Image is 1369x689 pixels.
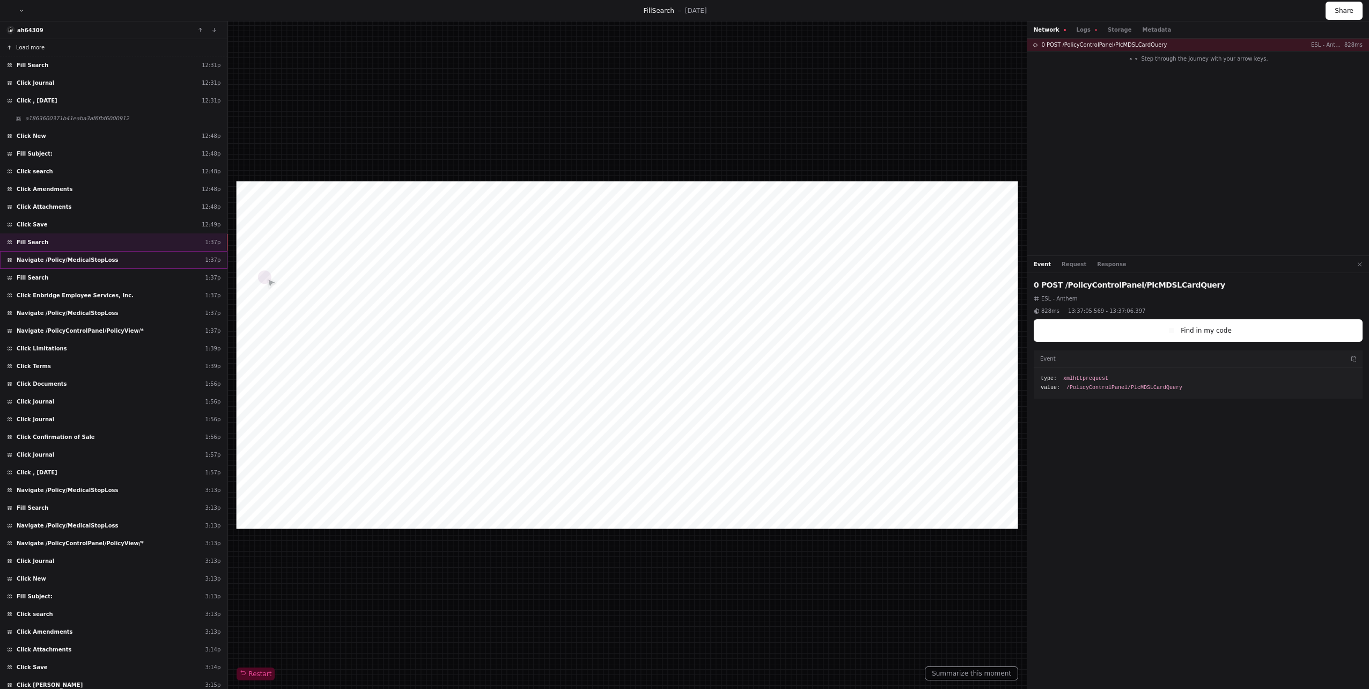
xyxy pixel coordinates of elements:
[17,451,54,459] span: Click Journal
[17,362,51,370] span: Click Terms
[202,97,220,105] div: 12:31p
[17,628,73,636] span: Click Amendments
[17,504,48,512] span: Fill Search
[17,291,134,299] span: Click Enbridge Employee Services, Inc.
[17,522,118,530] span: Navigate /Policy/MedicalStopLoss
[1108,26,1131,34] button: Storage
[17,150,53,158] span: Fill Subject:
[17,132,46,140] span: Click New
[205,362,221,370] div: 1:39p
[205,415,221,423] div: 1:56p
[205,504,221,512] div: 3:13p
[1097,260,1126,268] button: Response
[17,646,71,654] span: Click Attachments
[202,185,220,193] div: 12:48p
[205,380,221,388] div: 1:56p
[1034,280,1363,290] h2: 0 POST /PolicyControlPanel/PlcMDSLCardQuery
[17,433,95,441] span: Click Confirmation of Sale
[205,398,221,406] div: 1:56p
[205,539,221,547] div: 3:13p
[205,468,221,477] div: 1:57p
[205,610,221,618] div: 3:13p
[1041,375,1057,383] span: type:
[202,61,220,69] div: 12:31p
[1181,326,1232,335] span: Find in my code
[16,43,45,52] span: Load more
[205,327,221,335] div: 1:37p
[205,663,221,671] div: 3:14p
[17,681,83,689] span: Click [PERSON_NAME]
[25,114,129,122] span: a1863600371b41eaba3af6fbf6000912
[17,185,73,193] span: Click Amendments
[1041,384,1060,392] span: value:
[17,398,54,406] span: Click Journal
[1077,26,1097,34] button: Logs
[8,27,14,34] img: 16.svg
[205,681,221,689] div: 3:15p
[652,7,674,14] span: Search
[17,592,53,600] span: Fill Subject:
[1142,26,1171,34] button: Metadata
[1041,307,1059,315] span: 828ms
[685,6,707,15] p: [DATE]
[17,221,48,229] span: Click Save
[205,291,221,299] div: 1:37p
[17,27,43,33] a: ah64309
[17,309,118,317] span: Navigate /Policy/MedicalStopLoss
[17,344,67,353] span: Click Limitations
[1066,384,1182,392] span: /PolicyControlPanel/PlcMDSLCardQuery
[1041,295,1078,303] span: ESL - Anthem
[17,61,48,69] span: Fill Search
[205,628,221,636] div: 3:13p
[1041,41,1167,49] span: 0 POST /PolicyControlPanel/PlcMDSLCardQuery
[205,646,221,654] div: 3:14p
[17,327,144,335] span: Navigate /PolicyControlPanel/PolicyView/*
[205,575,221,583] div: 3:13p
[1062,260,1086,268] button: Request
[17,167,53,175] span: Click search
[240,670,271,678] span: Restart
[17,575,46,583] span: Click New
[17,539,144,547] span: Navigate /PolicyControlPanel/PolicyView/*
[1063,375,1108,383] span: xmlhttprequest
[644,7,652,14] span: Fill
[1034,260,1051,268] button: Event
[205,433,221,441] div: 1:56p
[205,309,221,317] div: 1:37p
[205,238,221,246] div: 1:37p
[17,486,118,494] span: Navigate /Policy/MedicalStopLoss
[1034,319,1363,342] button: Find in my code
[17,238,48,246] span: Fill Search
[202,203,220,211] div: 12:48p
[17,274,48,282] span: Fill Search
[202,221,220,229] div: 12:49p
[17,557,54,565] span: Click Journal
[17,97,57,105] span: Click , [DATE]
[1311,41,1341,49] p: ESL - Anthem
[1040,355,1056,363] h3: Event
[17,79,54,87] span: Click Journal
[205,486,221,494] div: 3:13p
[1341,41,1363,49] p: 828ms
[17,256,118,264] span: Navigate /Policy/MedicalStopLoss
[1326,2,1363,20] button: Share
[925,666,1018,680] button: Summarize this moment
[205,592,221,600] div: 3:13p
[205,256,221,264] div: 1:37p
[17,415,54,423] span: Click Journal
[202,79,220,87] div: 12:31p
[1034,26,1066,34] button: Network
[17,610,53,618] span: Click search
[202,150,220,158] div: 12:48p
[205,344,221,353] div: 1:39p
[1141,55,1268,63] span: Step through the journey with your arrow keys.
[237,668,275,680] button: Restart
[205,522,221,530] div: 3:13p
[205,557,221,565] div: 3:13p
[17,468,57,477] span: Click , [DATE]
[202,167,220,175] div: 12:48p
[205,274,221,282] div: 1:37p
[17,663,48,671] span: Click Save
[1068,307,1145,315] span: 13:37:05.569 - 13:37:06.397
